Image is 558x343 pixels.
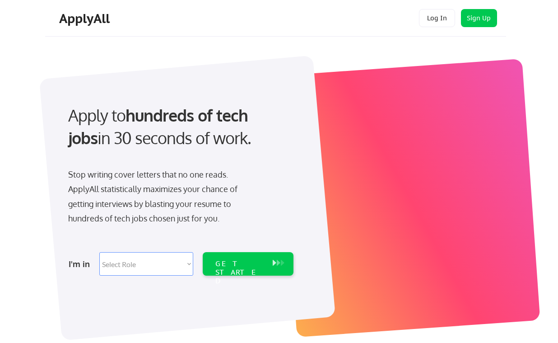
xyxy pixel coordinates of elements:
[69,257,94,271] div: I'm in
[68,104,290,150] div: Apply to in 30 seconds of work.
[68,105,252,148] strong: hundreds of tech jobs
[215,259,264,286] div: GET STARTED
[59,11,112,26] div: ApplyAll
[419,9,455,27] button: Log In
[461,9,497,27] button: Sign Up
[68,167,254,226] div: Stop writing cover letters that no one reads. ApplyAll statistically maximizes your chance of get...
